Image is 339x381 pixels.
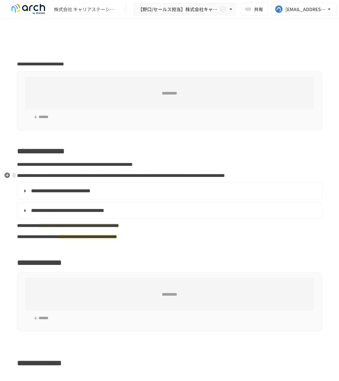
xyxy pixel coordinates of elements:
[134,3,238,16] button: 【野口/セールス担当】株式会社キャリアステーション様_初期設定サポート
[54,6,118,13] div: 株式会社 キャリアステーション
[241,3,268,16] button: 共有
[254,6,263,13] span: 共有
[285,5,326,13] div: [EMAIL_ADDRESS][DOMAIN_NAME]
[138,5,218,13] span: 【野口/セールス担当】株式会社キャリアステーション様_初期設定サポート
[271,3,336,16] button: [EMAIL_ADDRESS][DOMAIN_NAME]
[8,4,49,14] img: logo-default@2x-9cf2c760.svg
